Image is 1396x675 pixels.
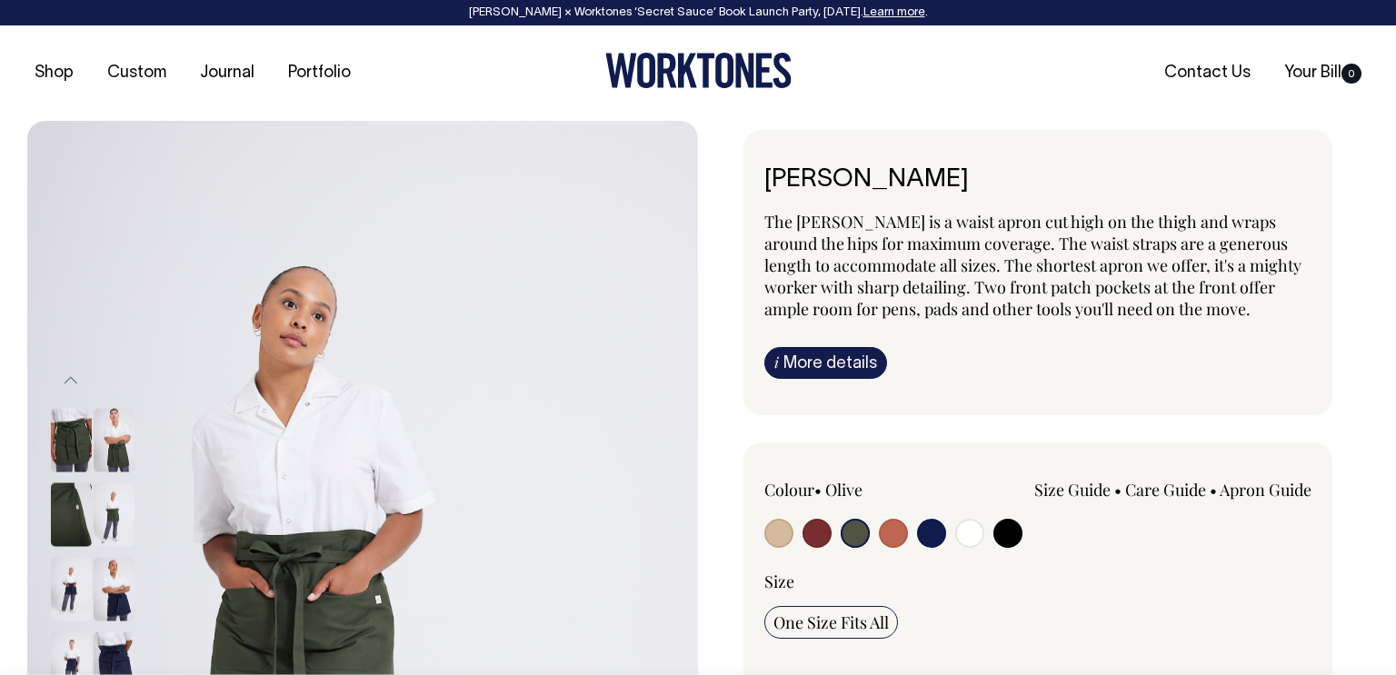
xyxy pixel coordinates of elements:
img: olive [51,483,92,547]
div: Size [764,571,1311,592]
img: dark-navy [51,558,92,621]
img: olive [51,409,92,472]
img: olive [94,483,135,547]
a: Learn more [863,7,925,18]
a: Shop [27,58,81,88]
img: olive [94,409,135,472]
span: One Size Fits All [773,611,889,633]
a: Custom [100,58,174,88]
input: One Size Fits All [764,606,898,639]
span: The [PERSON_NAME] is a waist apron cut high on the thigh and wraps around the hips for maximum co... [764,211,1301,320]
a: Size Guide [1034,479,1111,501]
a: iMore details [764,347,887,379]
div: [PERSON_NAME] × Worktones ‘Secret Sauce’ Book Launch Party, [DATE]. . [18,6,1378,19]
h6: [PERSON_NAME] [764,166,1311,194]
a: Contact Us [1157,58,1258,88]
span: • [1210,479,1217,501]
a: Care Guide [1125,479,1206,501]
span: i [774,352,779,372]
a: Apron Guide [1220,479,1311,501]
label: Olive [825,479,863,501]
div: Colour [764,479,983,501]
a: Portfolio [281,58,358,88]
span: • [814,479,822,501]
button: Previous [57,361,85,402]
span: 0 [1341,64,1361,84]
span: • [1114,479,1122,501]
a: Your Bill0 [1277,58,1369,88]
img: dark-navy [94,558,135,621]
a: Journal [193,58,262,88]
